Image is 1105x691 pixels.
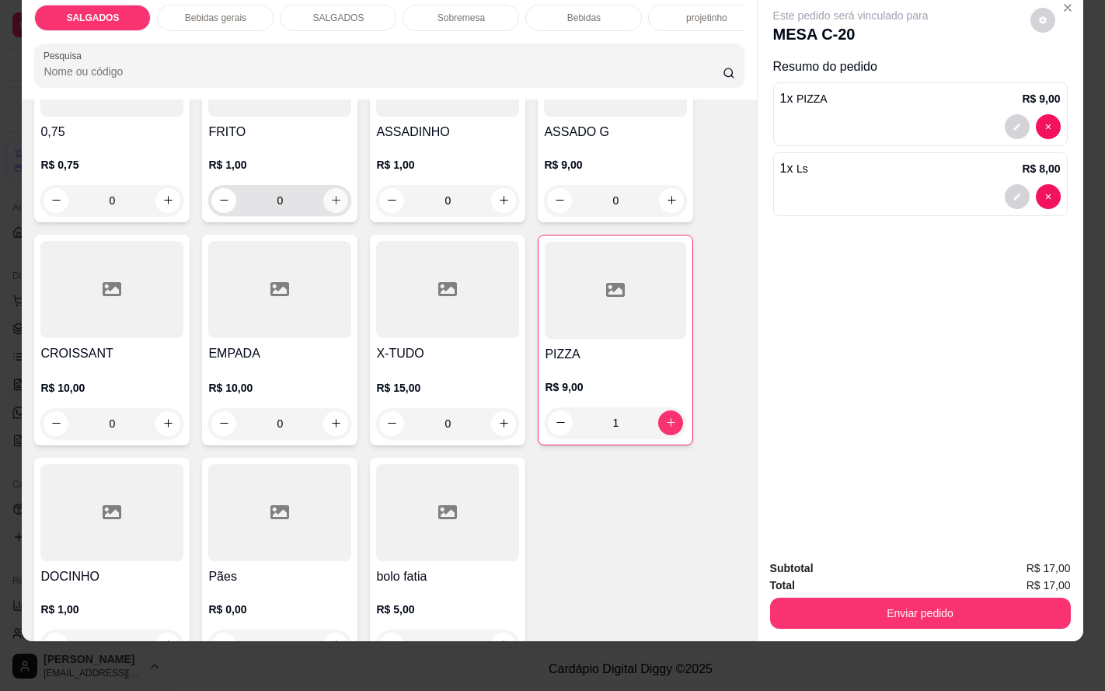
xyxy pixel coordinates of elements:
[40,567,183,586] h4: DOCINHO
[40,344,183,363] h4: CROISSANT
[208,602,351,617] p: R$ 0,00
[567,12,601,24] p: Bebidas
[379,633,404,658] button: decrease-product-quantity
[44,411,68,436] button: decrease-product-quantity
[40,380,183,396] p: R$ 10,00
[376,157,519,173] p: R$ 1,00
[773,58,1068,76] p: Resumo do pedido
[323,411,348,436] button: increase-product-quantity
[155,411,180,436] button: increase-product-quantity
[1027,560,1071,577] span: R$ 17,00
[686,12,727,24] p: projetinho
[780,159,808,178] p: 1 x
[376,380,519,396] p: R$ 15,00
[376,602,519,617] p: R$ 5,00
[155,633,180,658] button: increase-product-quantity
[770,598,1071,629] button: Enviar pedido
[1036,184,1061,209] button: decrease-product-quantity
[44,188,68,213] button: decrease-product-quantity
[770,579,795,592] strong: Total
[547,188,572,213] button: decrease-product-quantity
[491,188,516,213] button: increase-product-quantity
[491,411,516,436] button: increase-product-quantity
[323,188,348,213] button: increase-product-quantity
[545,345,686,364] h4: PIZZA
[208,123,351,141] h4: FRITO
[1030,8,1055,33] button: decrease-product-quantity
[773,23,929,45] p: MESA C-20
[379,411,404,436] button: decrease-product-quantity
[40,157,183,173] p: R$ 0,75
[544,157,687,173] p: R$ 9,00
[44,49,87,62] label: Pesquisa
[780,89,828,108] p: 1 x
[773,8,929,23] p: Este pedido será vinculado para
[44,633,68,658] button: decrease-product-quantity
[548,410,573,435] button: decrease-product-quantity
[312,12,364,24] p: SALGADOS
[40,602,183,617] p: R$ 1,00
[376,123,519,141] h4: ASSADINHO
[659,188,684,213] button: increase-product-quantity
[208,157,351,173] p: R$ 1,00
[208,380,351,396] p: R$ 10,00
[770,562,814,574] strong: Subtotal
[797,92,828,105] span: PIZZA
[658,410,683,435] button: increase-product-quantity
[44,64,722,79] input: Pesquisa
[1027,577,1071,594] span: R$ 17,00
[185,12,246,24] p: Bebidas gerais
[491,633,516,658] button: increase-product-quantity
[1005,114,1030,139] button: decrease-product-quantity
[376,567,519,586] h4: bolo fatia
[376,344,519,363] h4: X-TUDO
[211,188,236,213] button: decrease-product-quantity
[437,12,485,24] p: Sobremesa
[797,162,808,175] span: Ls
[1005,184,1030,209] button: decrease-product-quantity
[1023,91,1061,106] p: R$ 9,00
[544,123,687,141] h4: ASSADO G
[1036,114,1061,139] button: decrease-product-quantity
[208,567,351,586] h4: Pães
[40,123,183,141] h4: 0,75
[211,411,236,436] button: decrease-product-quantity
[545,379,686,395] p: R$ 9,00
[66,12,119,24] p: SALGADOS
[208,344,351,363] h4: EMPADA
[379,188,404,213] button: decrease-product-quantity
[155,188,180,213] button: increase-product-quantity
[1023,161,1061,176] p: R$ 8,00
